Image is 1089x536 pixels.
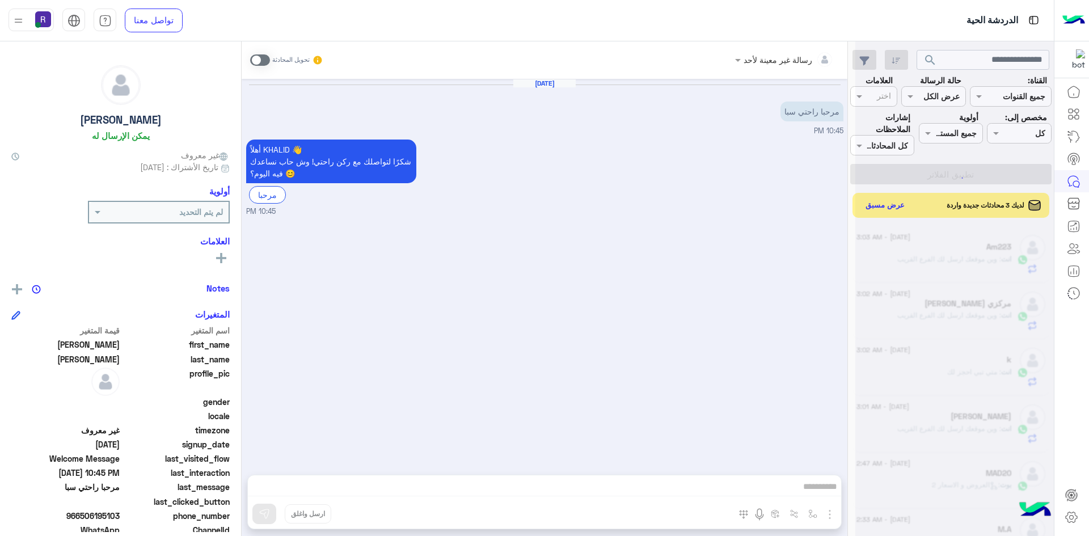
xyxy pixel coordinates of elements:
[67,14,81,27] img: tab
[850,164,1052,184] button: تطبيق الفلاتر
[11,353,120,365] span: AKBAR
[1065,49,1085,70] img: 322853014244696
[11,14,26,28] img: profile
[91,368,120,396] img: defaultAdmin.png
[11,438,120,450] span: 2025-08-21T19:45:34.011Z
[99,14,112,27] img: tab
[35,11,51,27] img: userImage
[12,284,22,294] img: add
[11,339,120,351] span: KHALID
[122,368,230,394] span: profile_pic
[122,496,230,508] span: last_clicked_button
[122,481,230,493] span: last_message
[272,56,310,65] small: تحويل المحادثة
[122,438,230,450] span: signup_date
[94,9,116,32] a: tab
[814,126,843,135] span: 10:45 PM
[944,168,964,188] div: loading...
[209,186,230,196] h6: أولوية
[122,510,230,522] span: phone_number
[966,13,1018,28] p: الدردشة الحية
[850,111,910,136] label: إشارات الملاحظات
[122,410,230,422] span: locale
[513,79,576,87] h6: [DATE]
[246,140,416,183] p: 21/8/2025, 10:45 PM
[92,130,150,141] h6: يمكن الإرسال له
[11,524,120,536] span: 2
[32,285,41,294] img: notes
[877,90,893,104] div: اختر
[11,467,120,479] span: 2025-08-21T19:45:34.007Z
[11,396,120,408] span: null
[122,467,230,479] span: last_interaction
[11,424,120,436] span: غير معروف
[80,113,162,126] h5: [PERSON_NAME]
[122,524,230,536] span: ChannelId
[11,236,230,246] h6: العلامات
[1027,13,1041,27] img: tab
[11,510,120,522] span: 966506195103
[11,481,120,493] span: مرحبا راحتي سبا
[285,504,331,524] button: ارسل واغلق
[780,102,843,121] p: 21/8/2025, 10:45 PM
[1062,9,1085,32] img: Logo
[246,206,276,217] span: 10:45 PM
[11,496,120,508] span: null
[122,396,230,408] span: gender
[181,149,230,161] span: غير معروف
[11,453,120,465] span: Welcome Message
[122,453,230,465] span: last_visited_flow
[195,309,230,319] h6: المتغيرات
[102,66,140,104] img: defaultAdmin.png
[1015,491,1055,530] img: hulul-logo.png
[122,339,230,351] span: first_name
[122,324,230,336] span: اسم المتغير
[11,324,120,336] span: قيمة المتغير
[11,410,120,422] span: null
[125,9,183,32] a: تواصل معنا
[122,353,230,365] span: last_name
[249,186,286,204] div: مرحبا
[122,424,230,436] span: timezone
[206,283,230,293] h6: Notes
[140,161,218,173] span: تاريخ الأشتراك : [DATE]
